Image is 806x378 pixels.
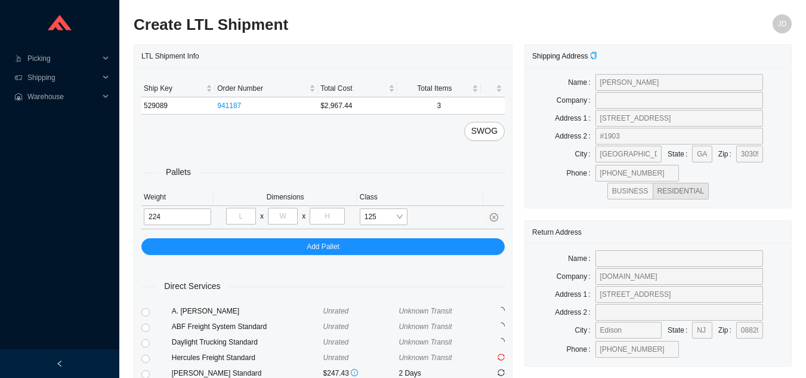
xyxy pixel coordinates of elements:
[567,341,595,358] label: Phone
[464,122,505,141] button: SWOG
[141,45,505,67] div: LTL Shipment Info
[575,322,595,339] label: City
[555,286,595,303] label: Address 1
[302,210,305,222] div: x
[141,80,215,97] th: Ship Key sortable
[172,336,323,348] div: Daylight Trucking Standard
[323,354,349,362] span: Unrated
[323,338,349,346] span: Unrated
[307,241,339,253] span: Add Pallet
[399,307,452,315] span: Unknown Transit
[397,80,481,97] th: Total Items sortable
[172,321,323,333] div: ABF Freight System Standard
[226,208,256,225] input: L
[56,360,63,367] span: left
[497,338,505,346] span: loading
[718,322,736,339] label: Zip
[718,146,736,162] label: Zip
[399,338,452,346] span: Unknown Transit
[172,352,323,364] div: Hercules Freight Standard
[532,52,597,60] span: Shipping Address
[351,369,358,376] span: info-circle
[612,187,648,195] span: BUSINESS
[158,165,199,179] span: Pallets
[778,14,787,33] span: JD
[27,87,99,106] span: Warehouse
[555,110,595,127] label: Address 1
[568,74,595,91] label: Name
[217,102,241,110] a: 941187
[156,279,228,293] span: Direct Services
[471,124,498,138] span: SWOG
[310,208,344,225] input: H
[134,14,627,35] h2: Create LTL Shipment
[399,322,452,331] span: Unknown Transit
[27,68,99,87] span: Shipping
[590,52,597,59] span: copy
[214,189,357,206] th: Dimensions
[399,354,452,362] span: Unknown Transit
[481,80,505,97] th: undefined sortable
[357,189,483,206] th: Class
[215,80,318,97] th: Order Number sortable
[498,354,505,361] span: sync
[323,322,349,331] span: Unrated
[318,97,397,115] td: $2,967.44
[260,210,264,222] div: x
[486,209,502,226] button: close-circle
[498,369,505,376] span: sync
[567,165,595,182] label: Phone
[141,97,215,115] td: 529089
[497,322,505,330] span: loading
[557,92,595,109] label: Company
[141,189,214,206] th: Weight
[172,305,323,317] div: A. [PERSON_NAME]
[557,268,595,285] label: Company
[27,49,99,68] span: Picking
[532,221,784,243] div: Return Address
[365,209,403,225] span: 125
[575,146,595,162] label: City
[141,238,505,255] button: Add Pallet
[400,82,470,94] span: Total Items
[657,187,705,195] span: RESIDENTIAL
[318,80,397,97] th: Total Cost sortable
[268,208,298,225] input: W
[323,307,349,315] span: Unrated
[668,322,692,339] label: State
[397,97,481,115] td: 3
[144,82,203,94] span: Ship Key
[497,307,505,315] span: loading
[555,128,595,145] label: Address 2
[217,82,307,94] span: Order Number
[590,50,597,62] div: Copy
[320,82,385,94] span: Total Cost
[568,250,595,267] label: Name
[668,146,692,162] label: State
[555,304,595,321] label: Address 2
